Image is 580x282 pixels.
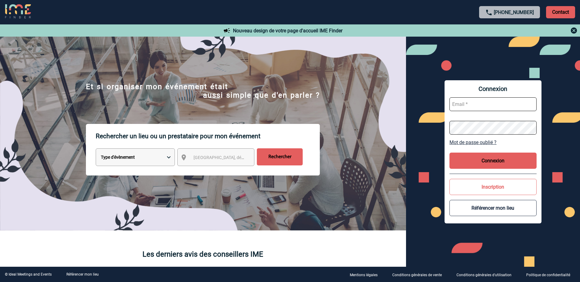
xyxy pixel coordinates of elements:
[449,97,537,111] input: Email *
[526,273,570,277] p: Politique de confidentialité
[452,272,521,277] a: Conditions générales d'utilisation
[521,272,580,277] a: Politique de confidentialité
[96,124,320,148] p: Rechercher un lieu ou un prestataire pour mon événement
[257,148,303,165] input: Rechercher
[456,273,512,277] p: Conditions générales d'utilisation
[449,85,537,92] span: Connexion
[449,179,537,195] button: Inscription
[5,272,52,277] div: © Ideal Meetings and Events
[494,9,534,15] a: [PHONE_NUMBER]
[345,272,387,277] a: Mentions légales
[350,273,378,277] p: Mentions légales
[449,139,537,145] a: Mot de passe oublié ?
[392,273,442,277] p: Conditions générales de vente
[485,9,493,16] img: call-24-px.png
[66,272,99,277] a: Référencer mon lieu
[449,200,537,216] button: Référencer mon lieu
[194,155,279,160] span: [GEOGRAPHIC_DATA], département, région...
[449,153,537,169] button: Connexion
[546,6,575,18] p: Contact
[387,272,452,277] a: Conditions générales de vente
